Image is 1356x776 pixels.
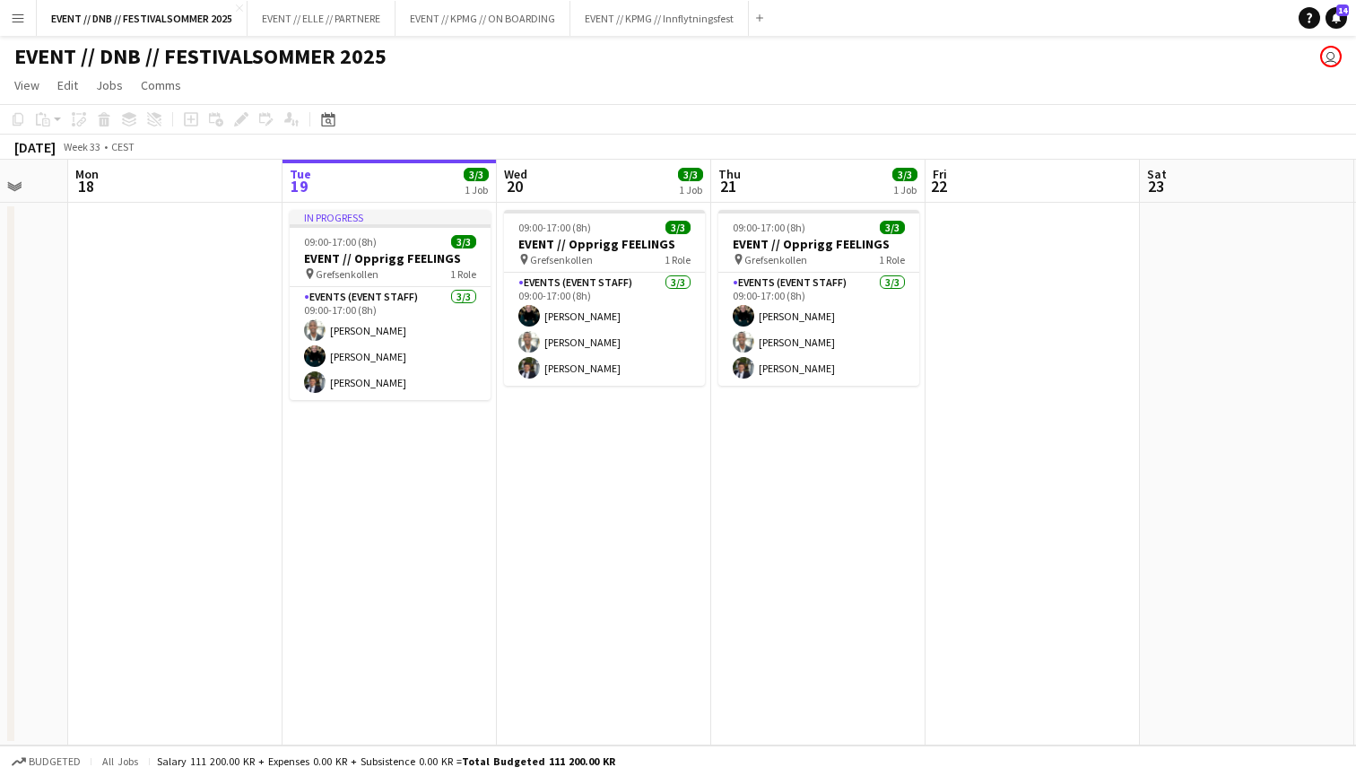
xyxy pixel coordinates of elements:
span: Jobs [96,77,123,93]
span: 3/3 [880,221,905,234]
span: 20 [501,176,527,196]
span: Thu [718,166,741,182]
span: 18 [73,176,99,196]
button: EVENT // KPMG // Innflytningsfest [570,1,749,36]
span: Sat [1147,166,1167,182]
span: 23 [1144,176,1167,196]
h3: EVENT // Opprigg FEELINGS [718,236,919,252]
span: 09:00-17:00 (8h) [733,221,805,234]
span: 3/3 [464,168,489,181]
span: Fri [933,166,947,182]
h3: EVENT // Opprigg FEELINGS [290,250,491,266]
app-job-card: 09:00-17:00 (8h)3/3EVENT // Opprigg FEELINGS Grefsenkollen1 RoleEvents (Event Staff)3/309:00-17:0... [504,210,705,386]
span: 1 Role [879,253,905,266]
span: Mon [75,166,99,182]
div: In progress [290,210,491,224]
a: 14 [1326,7,1347,29]
button: EVENT // DNB // FESTIVALSOMMER 2025 [37,1,248,36]
span: 22 [930,176,947,196]
span: 09:00-17:00 (8h) [304,235,377,248]
span: Wed [504,166,527,182]
button: EVENT // KPMG // ON BOARDING [395,1,570,36]
span: Edit [57,77,78,93]
h1: EVENT // DNB // FESTIVALSOMMER 2025 [14,43,387,70]
span: 3/3 [892,168,917,181]
app-card-role: Events (Event Staff)3/309:00-17:00 (8h)[PERSON_NAME][PERSON_NAME][PERSON_NAME] [504,273,705,386]
span: Budgeted [29,755,81,768]
span: Grefsenkollen [316,267,378,281]
span: 21 [716,176,741,196]
span: 3/3 [665,221,691,234]
a: Jobs [89,74,130,97]
span: Grefsenkollen [530,253,593,266]
app-user-avatar: Daniel Andersen [1320,46,1342,67]
app-job-card: 09:00-17:00 (8h)3/3EVENT // Opprigg FEELINGS Grefsenkollen1 RoleEvents (Event Staff)3/309:00-17:0... [718,210,919,386]
button: EVENT // ELLE // PARTNERE [248,1,395,36]
div: 1 Job [679,183,702,196]
span: Total Budgeted 111 200.00 KR [462,754,615,768]
span: 1 Role [450,267,476,281]
app-card-role: Events (Event Staff)3/309:00-17:00 (8h)[PERSON_NAME][PERSON_NAME][PERSON_NAME] [290,287,491,400]
div: CEST [111,140,135,153]
h3: EVENT // Opprigg FEELINGS [504,236,705,252]
div: 1 Job [465,183,488,196]
a: View [7,74,47,97]
span: 14 [1336,4,1349,16]
span: 1 Role [665,253,691,266]
span: 09:00-17:00 (8h) [518,221,591,234]
span: Week 33 [59,140,104,153]
span: Tue [290,166,311,182]
div: [DATE] [14,138,56,156]
span: Comms [141,77,181,93]
a: Edit [50,74,85,97]
app-card-role: Events (Event Staff)3/309:00-17:00 (8h)[PERSON_NAME][PERSON_NAME][PERSON_NAME] [718,273,919,386]
div: Salary 111 200.00 KR + Expenses 0.00 KR + Subsistence 0.00 KR = [157,754,615,768]
span: View [14,77,39,93]
span: 3/3 [451,235,476,248]
span: 19 [287,176,311,196]
div: 1 Job [893,183,917,196]
span: All jobs [99,754,142,768]
a: Comms [134,74,188,97]
span: Grefsenkollen [744,253,807,266]
button: Budgeted [9,752,83,772]
app-job-card: In progress09:00-17:00 (8h)3/3EVENT // Opprigg FEELINGS Grefsenkollen1 RoleEvents (Event Staff)3/... [290,210,491,400]
span: 3/3 [678,168,703,181]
